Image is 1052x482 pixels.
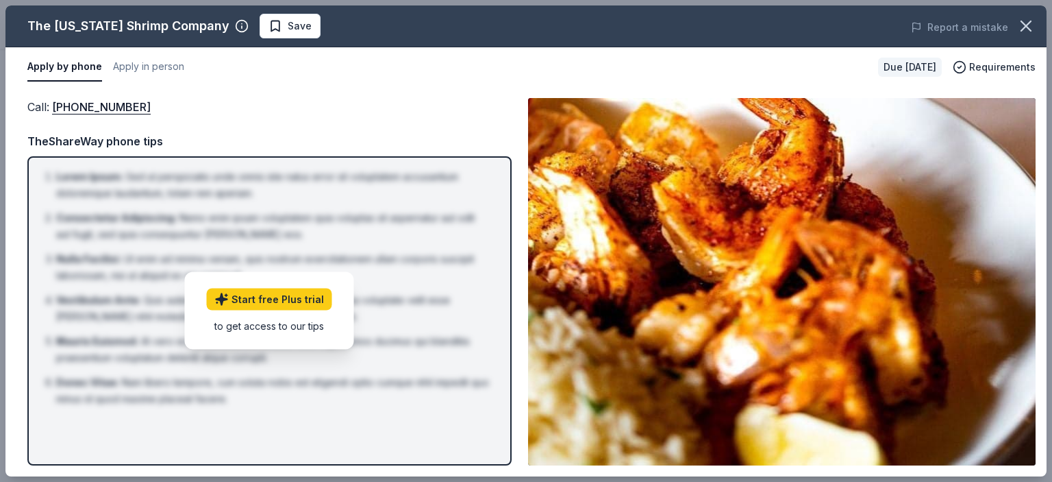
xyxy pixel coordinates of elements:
button: Save [260,14,321,38]
span: Call : [27,100,151,114]
button: Apply by phone [27,53,102,82]
span: Vestibulum Ante : [56,294,141,306]
a: [PHONE_NUMBER] [52,98,151,116]
span: Donec Vitae : [56,376,119,388]
div: TheShareWay phone tips [27,132,512,150]
li: Ut enim ad minima veniam, quis nostrum exercitationem ullam corporis suscipit laboriosam, nisi ut... [56,251,491,284]
button: Report a mistake [911,19,1008,36]
div: The [US_STATE] Shrimp Company [27,15,229,37]
span: Lorem Ipsum : [56,171,123,182]
span: Nulla Facilisi : [56,253,121,265]
button: Requirements [953,59,1036,75]
a: Start free Plus trial [207,289,332,311]
span: Consectetur Adipiscing : [56,212,177,224]
span: Requirements [969,59,1036,75]
button: Apply in person [113,53,184,82]
div: to get access to our tips [207,319,332,333]
li: At vero eos et accusamus et iusto odio dignissimos ducimus qui blanditiis praesentium voluptatum ... [56,333,491,366]
li: Nemo enim ipsam voluptatem quia voluptas sit aspernatur aut odit aut fugit, sed quia consequuntur... [56,210,491,243]
li: Nam libero tempore, cum soluta nobis est eligendi optio cumque nihil impedit quo minus id quod ma... [56,374,491,407]
li: Quis autem vel eum iure reprehenderit qui in ea voluptate velit esse [PERSON_NAME] nihil molestia... [56,292,491,325]
img: Image for The Georgia Shrimp Company [528,98,1036,466]
li: Sed ut perspiciatis unde omnis iste natus error sit voluptatem accusantium doloremque laudantium,... [56,169,491,202]
div: Due [DATE] [878,58,942,77]
span: Save [288,18,312,34]
span: Mauris Euismod : [56,335,138,347]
